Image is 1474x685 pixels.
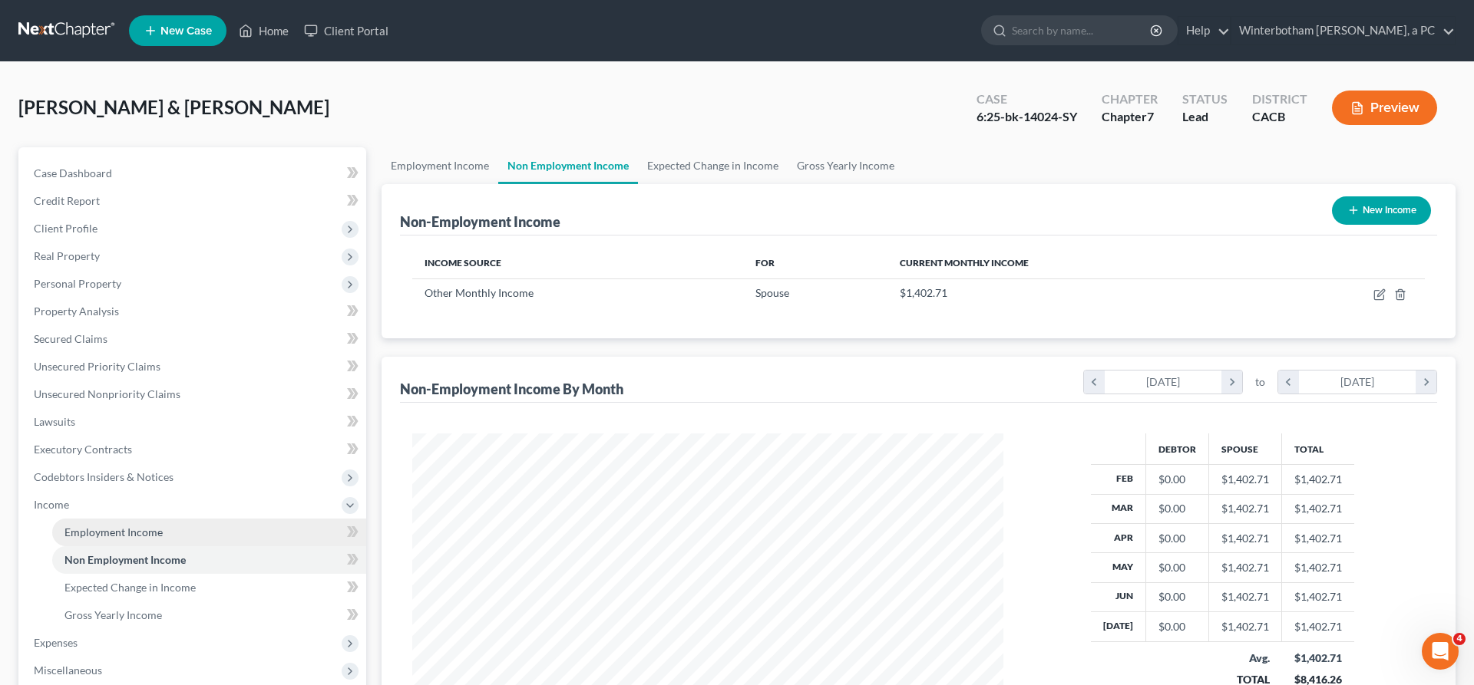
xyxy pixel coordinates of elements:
[1146,433,1209,464] th: Debtor
[1012,16,1152,44] input: Search by name...
[977,91,1077,108] div: Case
[1282,582,1355,611] td: $1,402.71
[64,608,162,621] span: Gross Yearly Income
[1294,650,1343,666] div: $1,402.71
[1252,91,1307,108] div: District
[1282,523,1355,552] td: $1,402.71
[1084,370,1105,394] i: chevron_left
[1282,433,1355,464] th: Total
[1282,494,1355,523] td: $1,402.71
[34,332,107,345] span: Secured Claims
[382,147,498,184] a: Employment Income
[34,636,78,649] span: Expenses
[1105,370,1222,394] div: [DATE]
[34,498,69,511] span: Income
[34,305,119,318] span: Property Analysis
[1282,612,1355,641] td: $1,402.71
[900,286,947,299] span: $1,402.71
[34,277,121,290] span: Personal Property
[21,436,366,463] a: Executory Contracts
[1209,433,1282,464] th: Spouse
[1158,560,1196,575] div: $0.00
[1221,370,1242,394] i: chevron_right
[160,25,212,37] span: New Case
[400,212,560,231] div: Non-Employment Income
[1147,109,1154,123] span: 7
[21,160,366,187] a: Case Dashboard
[400,380,623,398] div: Non-Employment Income By Month
[1158,619,1196,634] div: $0.00
[1182,108,1228,126] div: Lead
[1158,501,1196,516] div: $0.00
[1221,560,1269,575] div: $1,402.71
[34,194,100,207] span: Credit Report
[1221,589,1269,604] div: $1,402.71
[21,380,366,408] a: Unsecured Nonpriority Claims
[21,298,366,325] a: Property Analysis
[34,387,180,400] span: Unsecured Nonpriority Claims
[1091,465,1146,494] th: Feb
[18,96,329,118] span: [PERSON_NAME] & [PERSON_NAME]
[1422,633,1459,670] iframe: Intercom live chat
[1091,553,1146,582] th: May
[21,353,366,380] a: Unsecured Priority Claims
[1332,196,1431,225] button: New Income
[52,601,366,629] a: Gross Yearly Income
[1158,589,1196,604] div: $0.00
[1102,108,1158,126] div: Chapter
[1091,612,1146,641] th: [DATE]
[1453,633,1466,645] span: 4
[1332,91,1437,125] button: Preview
[1221,650,1270,666] div: Avg.
[1158,531,1196,546] div: $0.00
[52,519,366,546] a: Employment Income
[34,249,100,262] span: Real Property
[1102,91,1158,108] div: Chapter
[425,286,534,299] span: Other Monthly Income
[638,147,788,184] a: Expected Change in Income
[755,286,789,299] span: Spouse
[1252,108,1307,126] div: CACB
[1278,370,1299,394] i: chevron_left
[34,166,112,179] span: Case Dashboard
[64,525,163,538] span: Employment Income
[1178,17,1230,44] a: Help
[1255,374,1265,390] span: to
[52,546,366,574] a: Non Employment Income
[34,415,75,428] span: Lawsuits
[21,187,366,215] a: Credit Report
[21,325,366,353] a: Secured Claims
[1231,17,1455,44] a: Winterbotham [PERSON_NAME], a PC
[1091,494,1146,523] th: Mar
[64,553,186,566] span: Non Employment Income
[1416,370,1436,394] i: chevron_right
[1158,472,1196,487] div: $0.00
[1221,472,1269,487] div: $1,402.71
[21,408,366,436] a: Lawsuits
[1221,501,1269,516] div: $1,402.71
[34,222,97,235] span: Client Profile
[52,574,366,601] a: Expected Change in Income
[1282,465,1355,494] td: $1,402.71
[755,257,775,268] span: For
[1221,531,1269,546] div: $1,402.71
[1182,91,1228,108] div: Status
[34,443,132,456] span: Executory Contracts
[34,470,174,483] span: Codebtors Insiders & Notices
[788,147,904,184] a: Gross Yearly Income
[900,257,1029,268] span: Current Monthly Income
[34,360,160,373] span: Unsecured Priority Claims
[64,581,196,594] span: Expected Change in Income
[1091,523,1146,552] th: Apr
[296,17,396,44] a: Client Portal
[977,108,1077,126] div: 6:25-bk-14024-SY
[1091,582,1146,611] th: Jun
[1282,553,1355,582] td: $1,402.71
[231,17,296,44] a: Home
[498,147,638,184] a: Non Employment Income
[425,257,501,268] span: Income Source
[1221,619,1269,634] div: $1,402.71
[34,664,102,677] span: Miscellaneous
[1299,370,1416,394] div: [DATE]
